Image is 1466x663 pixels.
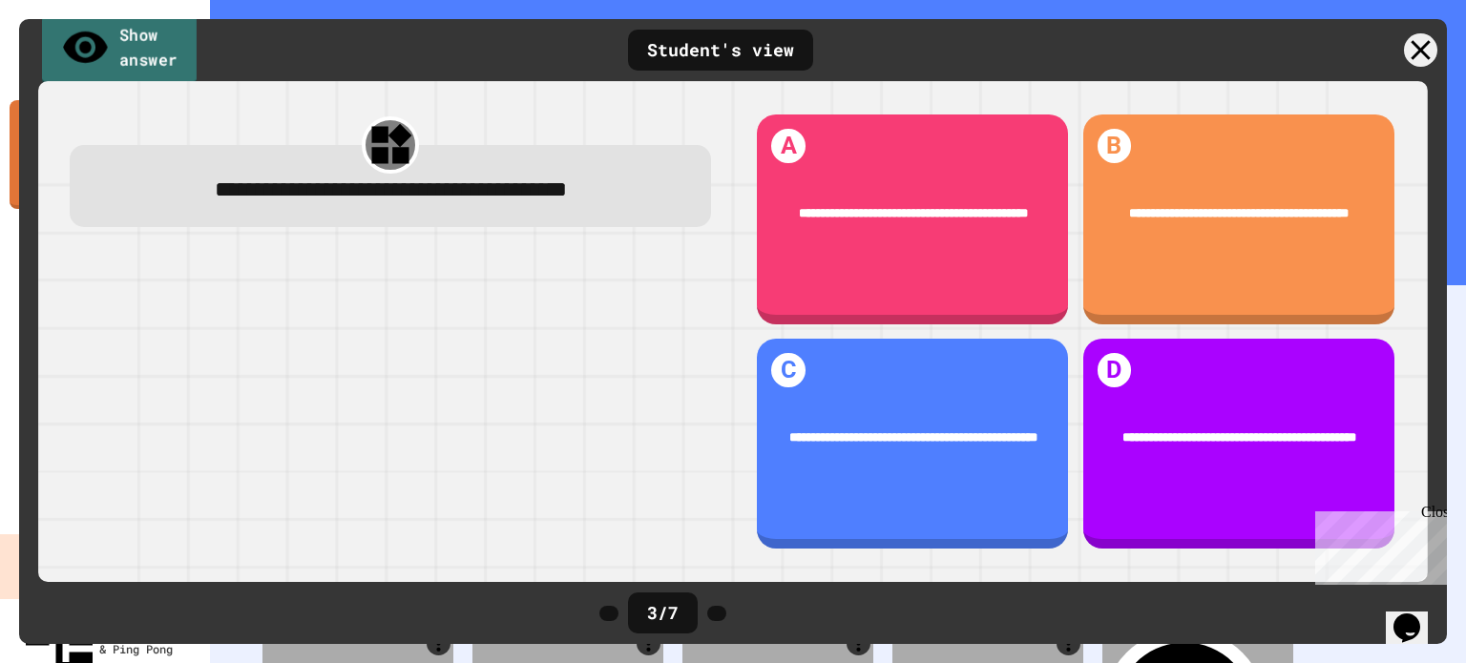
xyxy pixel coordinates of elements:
[628,592,698,633] div: 3 / 7
[771,129,805,162] h1: A
[8,8,132,121] div: Chat with us now!Close
[771,353,805,386] h1: C
[1386,587,1447,644] iframe: chat widget
[42,11,198,86] a: Show answer
[1098,353,1131,386] h1: D
[628,30,813,71] div: Student's view
[1308,504,1447,585] iframe: chat widget
[1098,129,1131,162] h1: B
